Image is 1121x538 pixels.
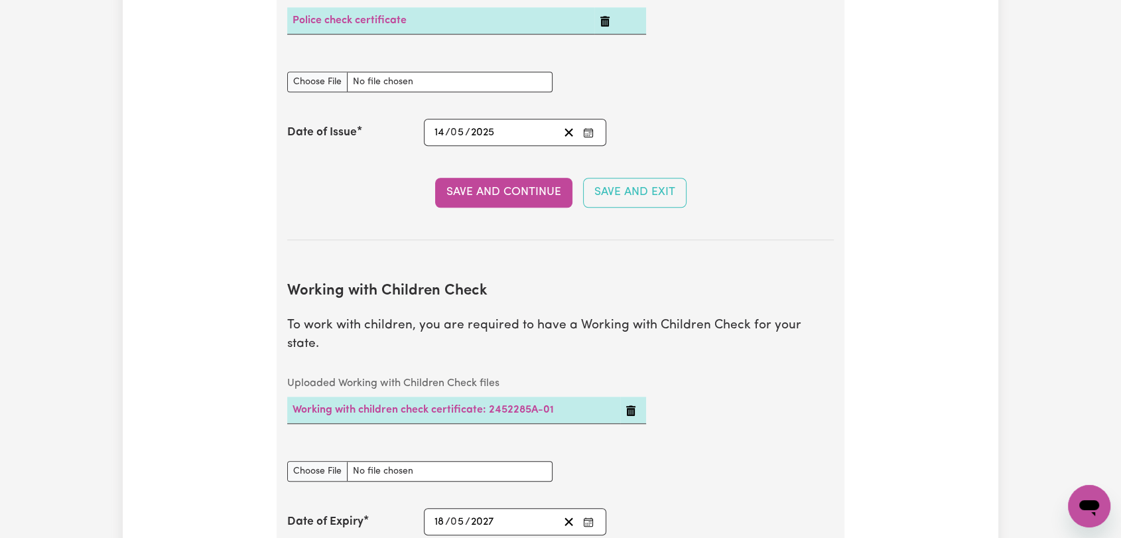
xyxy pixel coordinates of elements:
label: Date of Expiry [287,513,363,531]
input: -- [434,513,445,531]
caption: Uploaded Working with Children Check files [287,370,646,397]
input: -- [451,123,465,141]
button: Save and Exit [583,178,687,207]
span: / [445,127,450,139]
input: -- [434,123,445,141]
span: 0 [450,127,457,138]
a: Working with children check certificate: 2452285A-01 [293,405,554,415]
input: ---- [470,513,495,531]
p: To work with children, you are required to have a Working with Children Check for your state. [287,316,834,355]
button: Enter the Date of Issue of your National Police Check [579,123,598,141]
button: Enter the Date of Expiry of your Working with Children Check [579,513,598,531]
input: -- [451,513,465,531]
button: Clear date [559,513,579,531]
span: / [465,516,470,528]
button: Save and Continue [435,178,572,207]
iframe: Button to launch messaging window [1068,485,1110,527]
input: ---- [470,123,495,141]
button: Clear date [559,123,579,141]
span: 0 [450,517,457,527]
button: Delete Police check certificate [600,13,610,29]
a: Police check certificate [293,15,407,26]
label: Date of Issue [287,124,357,141]
span: / [465,127,470,139]
button: Delete Working with children check certificate: 2452285A-01 [626,402,636,418]
h2: Working with Children Check [287,283,834,301]
span: / [445,516,450,528]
